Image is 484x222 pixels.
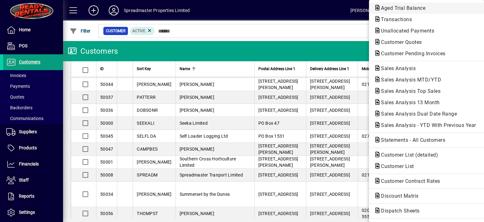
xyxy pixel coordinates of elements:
[374,152,441,158] span: Customer List (detailed)
[374,88,444,94] span: Sales Analysis Top Sales
[374,178,443,184] span: Customer Contract Rates
[374,208,423,214] span: Dispatch Sheets
[374,51,449,57] span: Customer Pending Invoices
[374,28,437,34] span: Unallocated Payments
[374,77,444,83] span: Sales Analysis MTD/YTD
[374,99,443,105] span: Sales Analysis 13 Month
[374,193,422,199] span: Discount Matrix
[374,39,425,45] span: Customer Quotes
[374,5,429,11] span: Aged Trial Balance
[374,65,419,71] span: Sales Analysis
[374,111,460,117] span: Sales Analysis Dual Date Range
[374,163,417,169] span: Customer List
[374,122,479,128] span: Sales Analysis - YTD With Previous Year
[374,137,448,143] span: Statements - All Customers
[374,16,415,22] span: Transactions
